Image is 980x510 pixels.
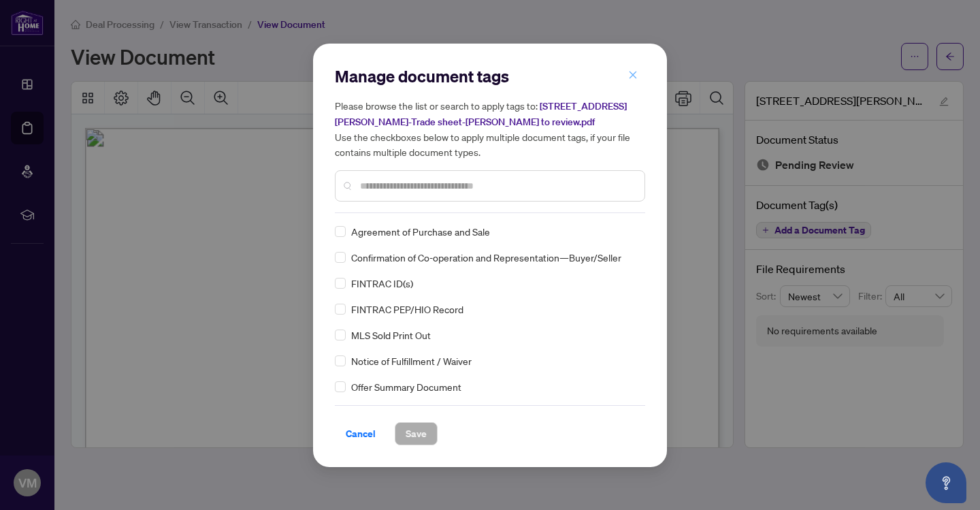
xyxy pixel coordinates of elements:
[335,422,387,445] button: Cancel
[351,250,621,265] span: Confirmation of Co-operation and Representation—Buyer/Seller
[926,462,966,503] button: Open asap
[395,422,438,445] button: Save
[351,302,463,317] span: FINTRAC PEP/HIO Record
[335,98,645,159] h5: Please browse the list or search to apply tags to: Use the checkboxes below to apply multiple doc...
[351,353,472,368] span: Notice of Fulfillment / Waiver
[351,379,461,394] span: Offer Summary Document
[335,65,645,87] h2: Manage document tags
[351,328,431,342] span: MLS Sold Print Out
[351,224,490,239] span: Agreement of Purchase and Sale
[335,100,627,128] span: [STREET_ADDRESS][PERSON_NAME]-Trade sheet-[PERSON_NAME] to review.pdf
[351,276,413,291] span: FINTRAC ID(s)
[628,70,638,80] span: close
[346,423,376,445] span: Cancel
